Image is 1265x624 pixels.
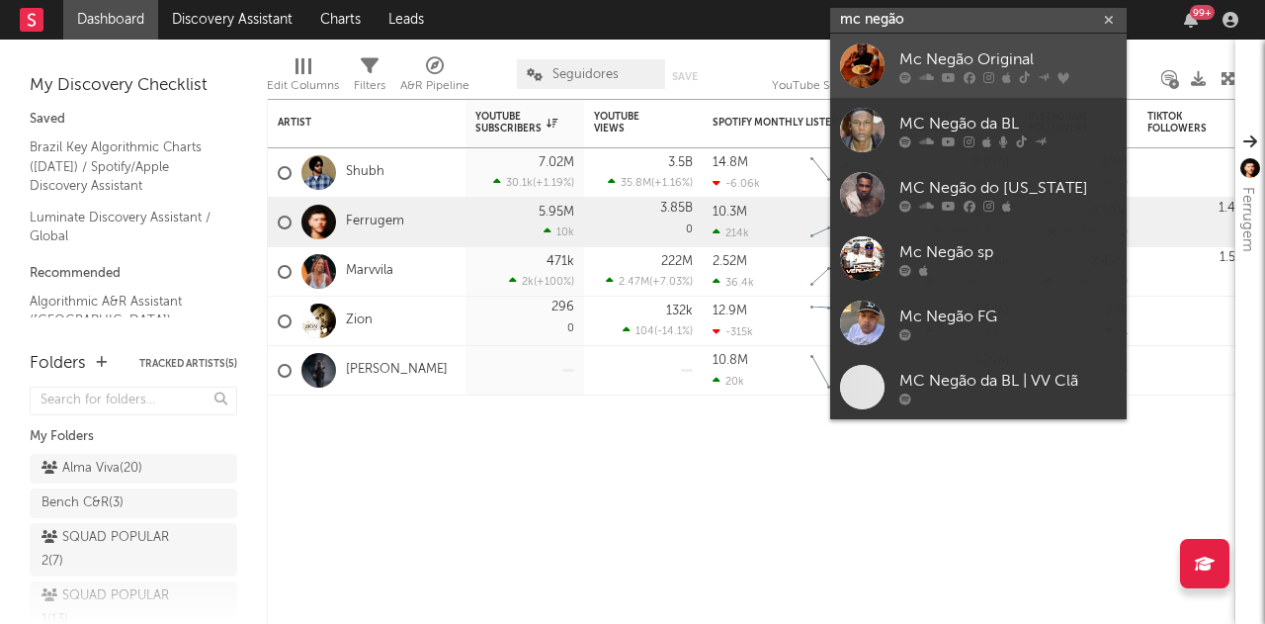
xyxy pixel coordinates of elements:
[346,214,404,230] a: Ferrugem
[606,275,693,288] div: ( )
[713,226,749,239] div: 214k
[830,226,1127,291] a: Mc Negão sp
[30,136,217,197] a: Brazil Key Algorithmic Charts ([DATE]) / Spotify/Apple Discovery Assistant
[899,240,1117,264] div: Mc Negão sp
[42,526,181,574] div: SQUAD POPULAR 2 ( 7 )
[556,227,574,238] span: 10k
[475,111,557,134] div: YouTube Subscribers
[537,277,571,288] span: +100 %
[42,457,142,481] div: Alma Viva ( 20 )
[30,387,237,415] input: Search for folders...
[899,47,1117,71] div: Mc Negão Original
[1184,12,1198,28] button: 99+
[267,74,339,98] div: Edit Columns
[552,68,619,81] span: Seguidores
[30,207,217,247] a: Luminate Discovery Assistant / Global
[713,354,748,367] div: 10.8M
[551,301,574,313] div: 296
[536,178,571,189] span: +1.19 %
[654,178,690,189] span: +1.16 %
[801,148,890,198] svg: Chart title
[278,117,426,129] div: Artist
[539,156,574,169] div: 7.02M
[666,305,693,317] div: 132k
[1190,5,1215,20] div: 99 +
[1147,111,1217,134] div: TikTok Followers
[713,325,753,338] div: -315k
[547,255,574,268] div: 471k
[509,275,574,288] div: ( )
[899,112,1117,135] div: MC Negão da BL
[830,162,1127,226] a: MC Negão do [US_STATE]
[346,362,448,379] a: [PERSON_NAME]
[1219,202,1246,215] div: 1.4M
[660,202,693,215] div: 3.85B
[830,34,1127,98] a: Mc Negão Original
[621,178,651,189] span: 35.8M
[30,425,237,449] div: My Folders
[657,326,690,337] span: -14.1 %
[1220,251,1246,264] div: 1.5M
[493,176,574,189] div: ( )
[1147,247,1246,296] div: 0
[713,255,747,268] div: 2.52M
[346,263,393,280] a: Marvvila
[1147,198,1246,246] div: 0
[635,326,654,337] span: 104
[830,291,1127,355] a: Mc Negão FG
[672,71,698,82] button: Save
[713,177,760,190] div: -6.06k
[139,359,237,369] button: Tracked Artists(5)
[354,49,385,107] div: Filters
[608,176,693,189] div: ( )
[30,291,217,331] a: Algorithmic A&R Assistant ([GEOGRAPHIC_DATA])
[475,297,574,345] div: 0
[30,489,237,518] a: Bench C&R(3)
[619,277,649,288] span: 2.47M
[772,49,920,107] div: YouTube Subscribers (YouTube Subscribers)
[830,98,1127,162] a: MC Negão da BL
[801,247,890,297] svg: Chart title
[661,255,693,268] div: 222M
[713,206,747,219] div: 10.3M
[830,355,1127,419] a: MC Negão da BL | VV Clã
[30,454,237,484] a: Alma Viva(20)
[899,176,1117,200] div: MC Negão do [US_STATE]
[539,206,574,219] div: 5.95M
[1235,187,1259,252] div: Ferrugem
[594,198,693,246] div: 0
[668,156,693,169] div: 3.5B
[713,117,861,129] div: Spotify Monthly Listeners
[713,276,754,289] div: 36.4k
[830,8,1127,33] input: Search for artists
[506,178,533,189] span: 30.1k
[30,523,237,577] a: SQUAD POPULAR 2(7)
[30,108,237,132] div: Saved
[713,375,744,388] div: 20k
[652,277,690,288] span: +7.03 %
[400,49,469,107] div: A&R Pipeline
[30,74,237,98] div: My Discovery Checklist
[400,74,469,98] div: A&R Pipeline
[346,312,373,329] a: Zion
[899,305,1117,328] div: Mc Negão FG
[346,164,384,181] a: Shubh
[899,369,1117,393] div: MC Negão da BL | VV Clã
[623,324,693,337] div: ( )
[713,305,747,317] div: 12.9M
[42,491,124,515] div: Bench C&R ( 3 )
[267,49,339,107] div: Edit Columns
[30,262,237,286] div: Recommended
[522,277,534,288] span: 2k
[594,111,663,134] div: YouTube Views
[354,74,385,98] div: Filters
[772,74,920,98] div: YouTube Subscribers (YouTube Subscribers)
[801,346,890,396] svg: Chart title
[30,352,86,376] div: Folders
[801,198,890,247] svg: Chart title
[713,156,748,169] div: 14.8M
[801,297,890,346] svg: Chart title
